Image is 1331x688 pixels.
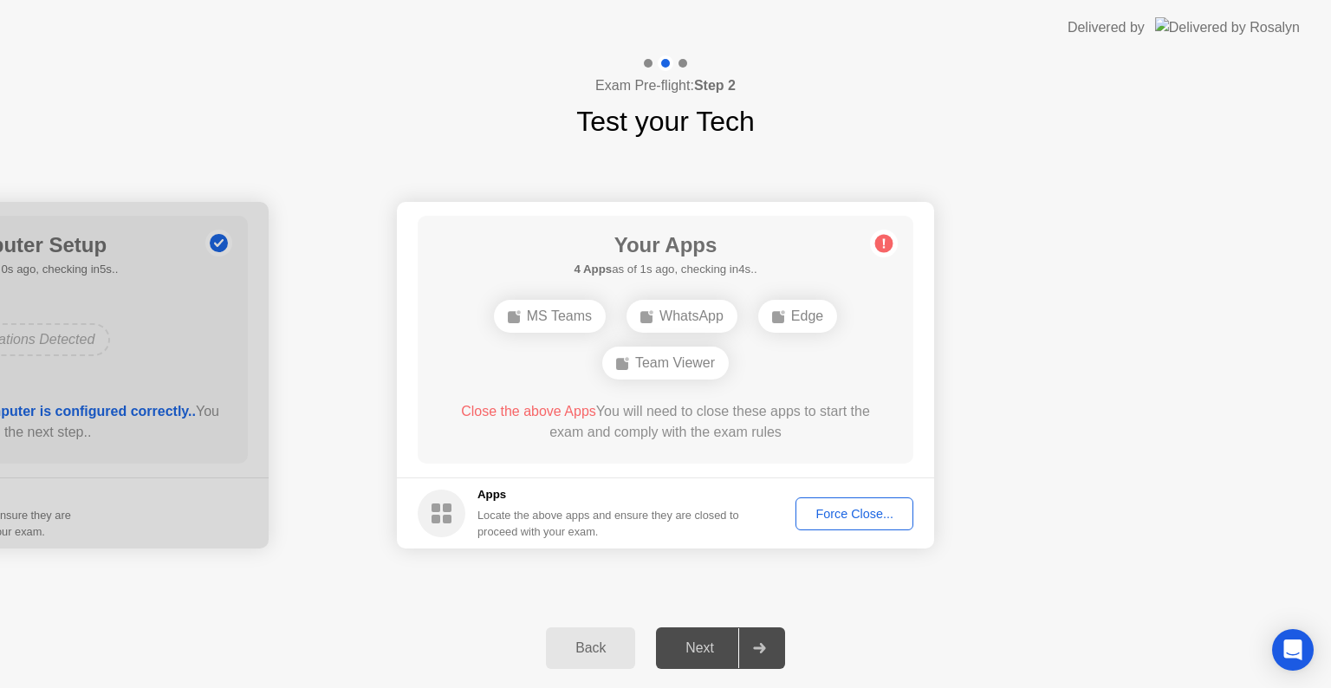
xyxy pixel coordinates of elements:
div: Team Viewer [602,347,729,380]
b: 4 Apps [574,263,612,276]
h5: Apps [477,486,740,503]
div: You will need to close these apps to start the exam and comply with the exam rules [443,401,889,443]
span: Close the above Apps [461,404,596,419]
div: Locate the above apps and ensure they are closed to proceed with your exam. [477,507,740,540]
div: MS Teams [494,300,606,333]
h1: Test your Tech [576,101,755,142]
b: Step 2 [694,78,736,93]
div: Force Close... [802,507,907,521]
h1: Your Apps [574,230,756,261]
button: Force Close... [795,497,913,530]
div: Open Intercom Messenger [1272,629,1314,671]
h4: Exam Pre-flight: [595,75,736,96]
div: Back [551,640,630,656]
button: Back [546,627,635,669]
img: Delivered by Rosalyn [1155,17,1300,37]
div: Edge [758,300,837,333]
button: Next [656,627,785,669]
div: Delivered by [1068,17,1145,38]
div: WhatsApp [627,300,737,333]
div: Next [661,640,738,656]
h5: as of 1s ago, checking in4s.. [574,261,756,278]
